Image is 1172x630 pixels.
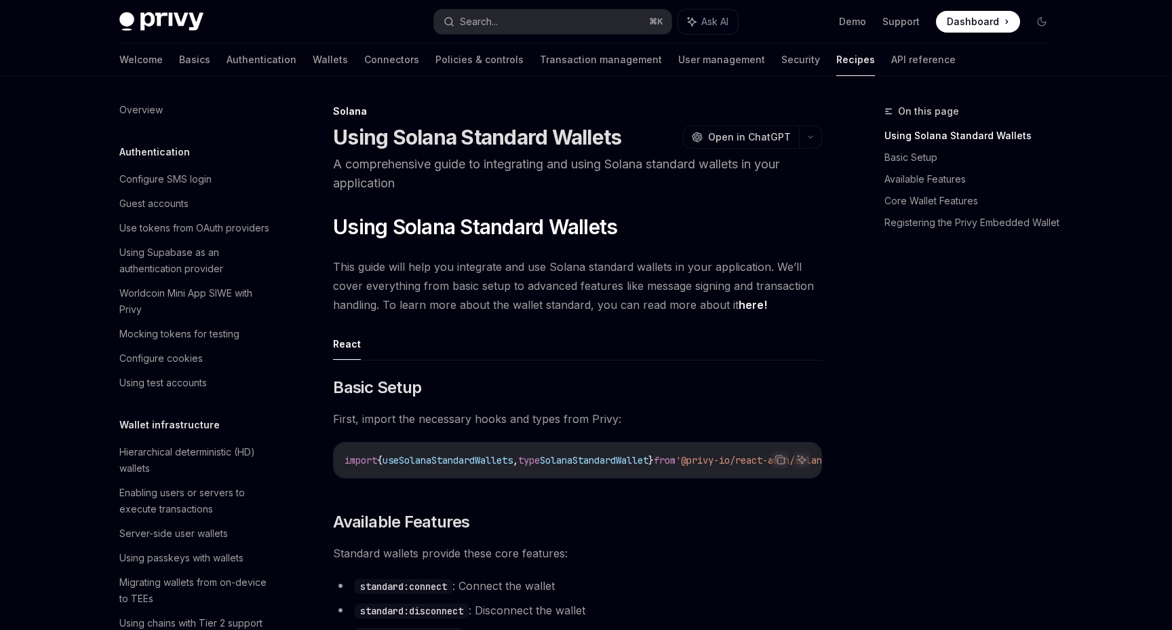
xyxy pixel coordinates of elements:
[540,454,648,466] span: SolanaStandardWallet
[109,346,282,371] a: Configure cookies
[540,43,662,76] a: Transaction management
[119,144,190,160] h5: Authentication
[1031,11,1053,33] button: Toggle dark mode
[676,454,833,466] span: '@privy-io/react-auth/solana'
[179,43,210,76] a: Basics
[333,125,621,149] h1: Using Solana Standard Wallets
[333,105,822,118] div: Solana
[383,454,513,466] span: useSolanaStandardWallets
[781,43,820,76] a: Security
[119,574,274,607] div: Migrating wallets from on-device to TEEs
[708,130,791,144] span: Open in ChatGPT
[460,14,498,30] div: Search...
[836,43,875,76] a: Recipes
[936,11,1020,33] a: Dashboard
[119,525,228,542] div: Server-side user wallets
[109,281,282,322] a: Worldcoin Mini App SIWE with Privy
[109,322,282,346] a: Mocking tokens for testing
[119,196,189,212] div: Guest accounts
[119,350,203,367] div: Configure cookies
[947,15,999,29] span: Dashboard
[701,15,728,29] span: Ask AI
[109,570,282,611] a: Migrating wallets from on-device to TEEs
[771,451,789,468] button: Copy the contents from the code block
[109,191,282,216] a: Guest accounts
[109,240,282,281] a: Using Supabase as an authentication provider
[119,220,269,236] div: Use tokens from OAuth providers
[109,216,282,240] a: Use tokens from OAuth providers
[333,215,617,239] span: Using Solana Standard Wallets
[678,43,765,76] a: User management
[119,444,274,477] div: Hierarchical deterministic (HD) wallets
[333,155,822,193] p: A comprehensive guide to integrating and using Solana standard wallets in your application
[119,12,203,31] img: dark logo
[898,103,959,119] span: On this page
[345,454,377,466] span: import
[518,454,540,466] span: type
[119,326,239,342] div: Mocking tokens for testing
[884,147,1063,168] a: Basic Setup
[313,43,348,76] a: Wallets
[119,485,274,517] div: Enabling users or servers to execute transactions
[884,212,1063,234] a: Registering the Privy Embedded Wallet
[227,43,296,76] a: Authentication
[882,15,920,29] a: Support
[793,451,810,468] button: Ask AI
[119,102,163,118] div: Overview
[109,481,282,521] a: Enabling users or servers to execute transactions
[678,10,738,34] button: Ask AI
[119,375,207,391] div: Using test accounts
[333,328,361,360] button: React
[654,454,676,466] span: from
[333,511,469,533] span: Available Features
[119,550,243,566] div: Using passkeys with wallets
[109,98,282,122] a: Overview
[119,285,274,318] div: Worldcoin Mini App SIWE with Privy
[109,546,282,570] a: Using passkeys with wallets
[513,454,518,466] span: ,
[377,454,383,466] span: {
[109,440,282,481] a: Hierarchical deterministic (HD) wallets
[119,417,220,433] h5: Wallet infrastructure
[683,126,799,149] button: Open in ChatGPT
[109,371,282,395] a: Using test accounts
[364,43,419,76] a: Connectors
[434,10,671,34] button: Search...⌘K
[119,244,274,277] div: Using Supabase as an authentication provider
[119,43,163,76] a: Welcome
[333,544,822,563] span: Standard wallets provide these core features:
[648,454,654,466] span: }
[884,190,1063,212] a: Core Wallet Features
[884,125,1063,147] a: Using Solana Standard Wallets
[739,298,767,312] a: here!
[119,171,212,187] div: Configure SMS login
[109,167,282,191] a: Configure SMS login
[333,377,421,399] span: Basic Setup
[333,576,822,595] li: : Connect the wallet
[891,43,956,76] a: API reference
[355,604,469,618] code: standard:disconnect
[355,579,452,594] code: standard:connect
[839,15,866,29] a: Demo
[884,168,1063,190] a: Available Features
[333,409,822,428] span: First, import the necessary hooks and types from Privy:
[333,601,822,620] li: : Disconnect the wallet
[333,257,822,314] span: This guide will help you integrate and use Solana standard wallets in your application. We’ll cov...
[649,16,663,27] span: ⌘ K
[435,43,524,76] a: Policies & controls
[109,521,282,546] a: Server-side user wallets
